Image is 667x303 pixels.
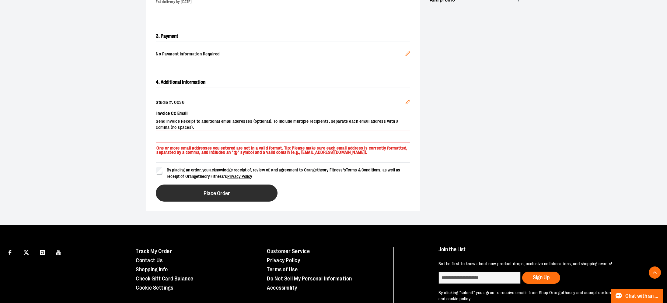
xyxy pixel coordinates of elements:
a: Shopping Info [136,266,168,273]
a: Visit our Facebook page [5,247,15,257]
input: enter email [438,272,521,284]
button: Place Order [156,185,278,202]
p: Be the first to know about new product drops, exclusive collaborations, and shopping events! [438,261,652,267]
a: privacy and cookie policy. [438,290,649,301]
a: Check Gift Card Balance [136,276,194,282]
button: Chat with an Expert [611,289,664,303]
span: Send invoice Receipt to additional email addresses (optional). To include multiple recipients, se... [156,118,410,131]
a: Track My Order [136,248,172,254]
span: Sign Up [533,274,550,280]
span: Chat with an Expert [625,293,660,299]
h2: 4. Additional Information [156,77,410,87]
span: Place Order [204,191,230,196]
button: Sign Up [522,272,560,284]
a: Visit our Youtube page [54,247,64,257]
button: Edit [400,46,415,63]
a: Visit our Instagram page [37,247,48,257]
a: Terms & Conditions [346,167,381,172]
span: By placing an order, you acknowledge receipt of, review of, and agreement to Orangetheory Fitness... [167,167,400,179]
a: Do Not Sell My Personal Information [267,276,352,282]
p: By clicking "submit" you agree to receive emails from Shop Orangetheory and accept our and [438,290,652,302]
p: One or more email addresses you entered are not in a valid format. Tip: Please make sure each ema... [156,143,410,155]
input: By placing an order, you acknowledge receipt of, review of, and agreement to Orangetheory Fitness... [156,167,163,174]
h2: 3. Payment [156,31,410,41]
a: Cookie Settings [136,285,173,291]
a: Accessibility [267,285,297,291]
a: Customer Service [267,248,310,254]
a: Contact Us [136,257,162,263]
span: No Payment Information Required [156,51,405,58]
button: Edit [400,95,415,111]
a: Privacy Policy [227,174,252,179]
a: terms of use [605,290,628,295]
img: Twitter [23,250,29,255]
a: Privacy Policy [267,257,300,263]
a: Terms of Use [267,266,298,273]
div: Studio #: 0036 [156,100,410,106]
button: Back To Top [649,266,661,279]
label: Invoice CC Email [156,108,410,118]
a: Visit our X page [21,247,32,257]
h4: Join the List [438,247,652,258]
